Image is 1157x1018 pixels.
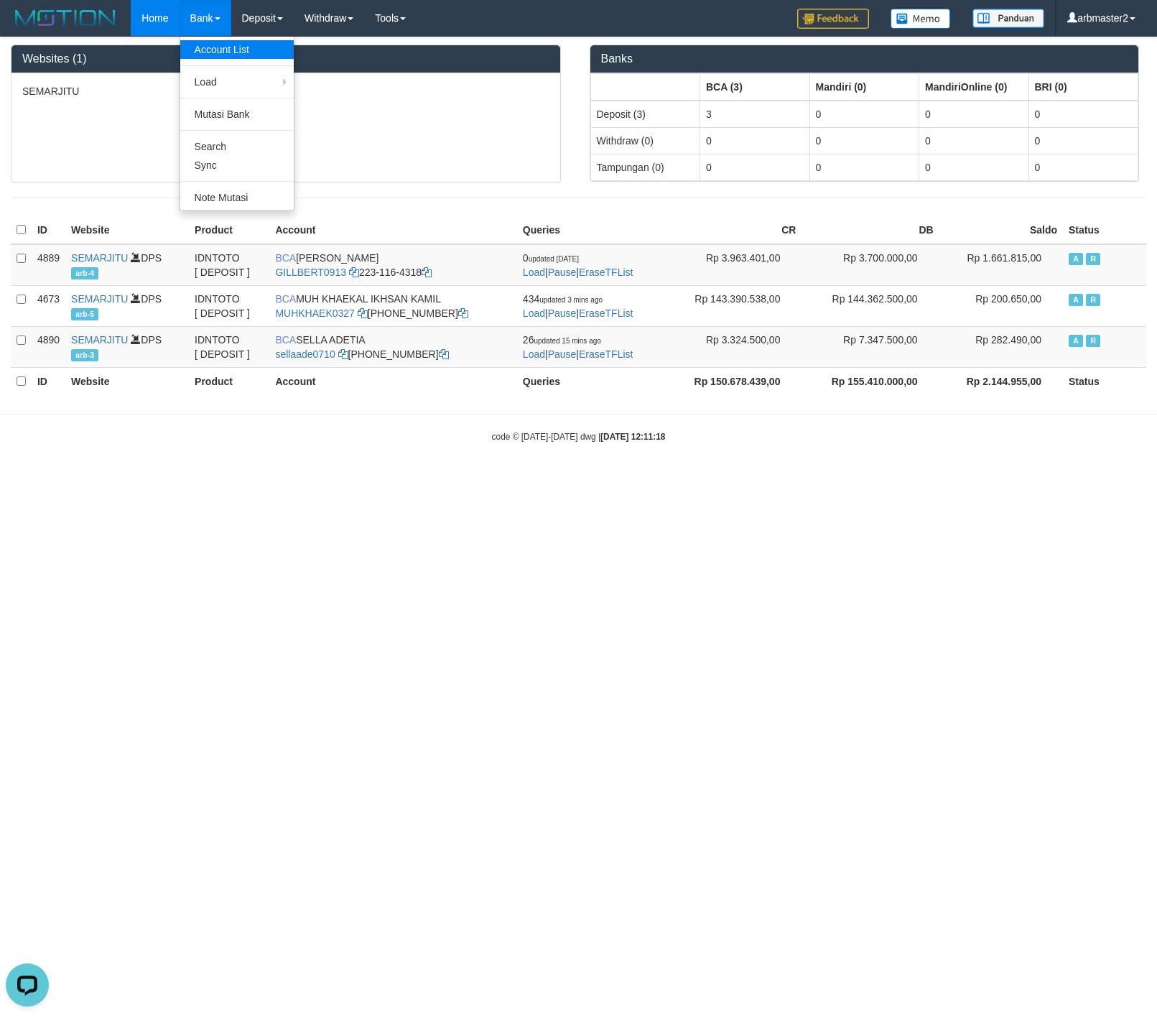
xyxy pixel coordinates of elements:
td: 0 [919,154,1029,180]
th: Queries [517,216,664,244]
span: BCA [275,293,296,305]
span: | | [523,293,633,319]
a: Account List [180,40,294,59]
small: code © [DATE]-[DATE] dwg | [492,432,666,442]
td: 0 [1028,154,1138,180]
a: EraseTFList [579,348,633,360]
th: Product [189,367,269,394]
a: EraseTFList [579,307,633,319]
td: MUH KHAEKAL IKHSAN KAMIL [PHONE_NUMBER] [269,285,516,326]
a: Load [523,267,545,278]
span: 0 [523,252,579,264]
span: arb-4 [71,267,98,279]
td: DPS [65,244,189,286]
td: 0 [809,154,919,180]
a: Load [523,307,545,319]
td: 0 [1028,127,1138,154]
th: ID [32,367,65,394]
th: Queries [517,367,664,394]
span: arb-3 [71,349,98,361]
span: updated 15 mins ago [534,337,600,345]
a: MUHKHAEK0327 [275,307,355,319]
td: Withdraw (0) [590,127,700,154]
td: Rp 7.347.500,00 [801,326,939,367]
th: DB [801,216,939,244]
a: Copy 7152165849 to clipboard [458,307,468,319]
a: Pause [548,267,577,278]
span: BCA [275,334,296,346]
td: 0 [700,127,810,154]
strong: [DATE] 12:11:18 [600,432,665,442]
th: Website [65,216,189,244]
span: | | [523,252,633,278]
td: Rp 3.700.000,00 [801,244,939,286]
th: CR [664,216,801,244]
a: Pause [548,307,577,319]
th: Status [1063,216,1146,244]
span: 26 [523,334,601,346]
th: Group: activate to sort column ascending [590,73,700,101]
a: Copy 6127014665 to clipboard [439,348,449,360]
th: Account [269,367,516,394]
td: [PERSON_NAME] 223-116-4318 [269,244,516,286]
th: Group: activate to sort column ascending [809,73,919,101]
td: 4889 [32,244,65,286]
img: MOTION_logo.png [11,7,120,29]
span: updated [DATE] [529,255,579,263]
span: arb-5 [71,308,98,320]
a: Search [180,137,294,156]
a: Copy MUHKHAEK0327 to clipboard [358,307,368,319]
th: Group: activate to sort column ascending [1028,73,1138,101]
th: Group: activate to sort column ascending [700,73,810,101]
h3: Banks [601,52,1128,65]
a: Copy sellaade0710 to clipboard [338,348,348,360]
span: Running [1086,253,1100,265]
a: Pause [548,348,577,360]
a: sellaade0710 [275,348,335,360]
td: 0 [919,101,1029,128]
td: Rp 144.362.500,00 [801,285,939,326]
a: Mutasi Bank [180,105,294,124]
span: Active [1069,335,1083,347]
th: Group: activate to sort column ascending [919,73,1029,101]
a: SEMARJITU [71,252,128,264]
a: Copy GILLBERT0913 to clipboard [349,267,359,278]
a: Copy 2231164318 to clipboard [422,267,432,278]
td: IDNTOTO [ DEPOSIT ] [189,244,269,286]
th: Saldo [939,216,1063,244]
td: SELLA ADETIA [PHONE_NUMBER] [269,326,516,367]
th: Rp 2.144.955,00 [939,367,1063,394]
th: Website [65,367,189,394]
button: Open LiveChat chat widget [6,6,49,49]
td: Deposit (3) [590,101,700,128]
a: Sync [180,156,294,175]
span: updated 3 mins ago [539,296,603,304]
th: ID [32,216,65,244]
span: | | [523,334,633,360]
h3: Websites (1) [22,52,549,65]
span: Active [1069,294,1083,306]
td: 4673 [32,285,65,326]
td: IDNTOTO [ DEPOSIT ] [189,326,269,367]
td: DPS [65,326,189,367]
td: 4890 [32,326,65,367]
a: SEMARJITU [71,334,128,346]
td: Rp 143.390.538,00 [664,285,801,326]
td: DPS [65,285,189,326]
td: 0 [1028,101,1138,128]
td: Rp 3.324.500,00 [664,326,801,367]
p: SEMARJITU [22,84,549,98]
td: 0 [809,127,919,154]
a: GILLBERT0913 [275,267,346,278]
td: 0 [919,127,1029,154]
td: 3 [700,101,810,128]
th: Rp 150.678.439,00 [664,367,801,394]
td: 0 [809,101,919,128]
th: Rp 155.410.000,00 [801,367,939,394]
span: 434 [523,293,603,305]
span: Active [1069,253,1083,265]
a: Note Mutasi [180,188,294,207]
td: Rp 3.963.401,00 [664,244,801,286]
th: Product [189,216,269,244]
a: EraseTFList [579,267,633,278]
